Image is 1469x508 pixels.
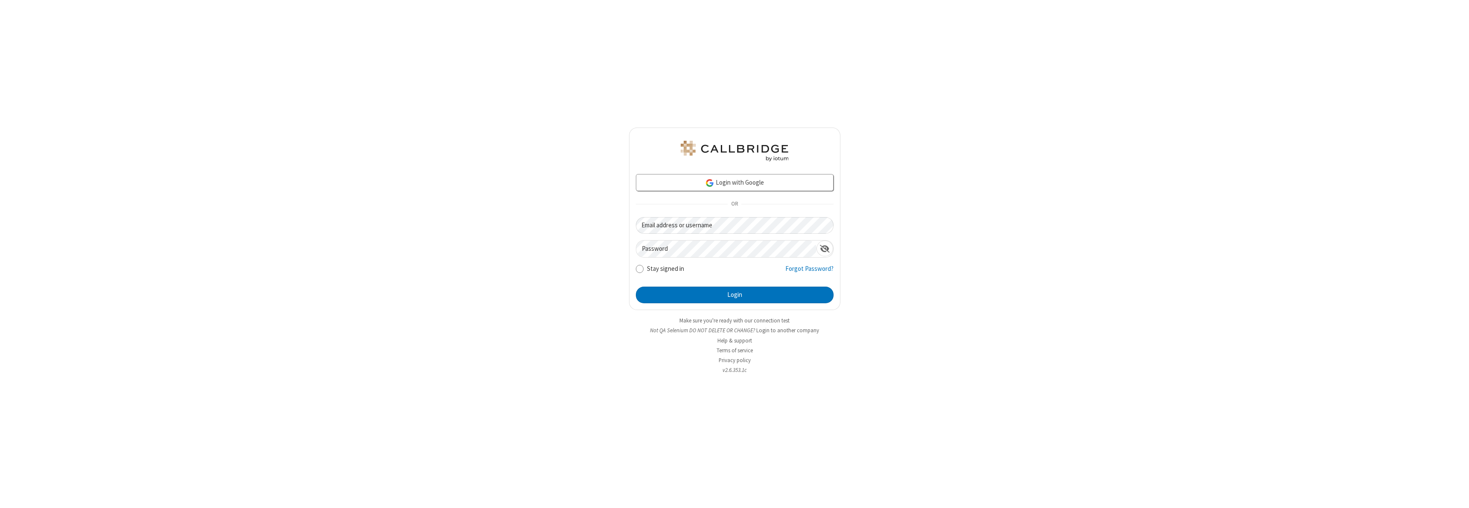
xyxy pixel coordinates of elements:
[636,287,834,304] button: Login
[719,357,751,364] a: Privacy policy
[629,326,840,334] li: Not QA Selenium DO NOT DELETE OR CHANGE?
[728,198,741,210] span: OR
[816,241,833,256] div: Show password
[629,366,840,374] li: v2.6.353.1c
[756,326,819,334] button: Login to another company
[636,174,834,191] a: Login with Google
[647,264,684,274] label: Stay signed in
[785,264,834,280] a: Forgot Password?
[717,337,752,344] a: Help & support
[679,317,790,324] a: Make sure you're ready with our connection test
[636,241,816,257] input: Password
[705,178,714,188] img: google-icon.png
[636,217,834,234] input: Email address or username
[679,141,790,161] img: QA Selenium DO NOT DELETE OR CHANGE
[717,347,753,354] a: Terms of service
